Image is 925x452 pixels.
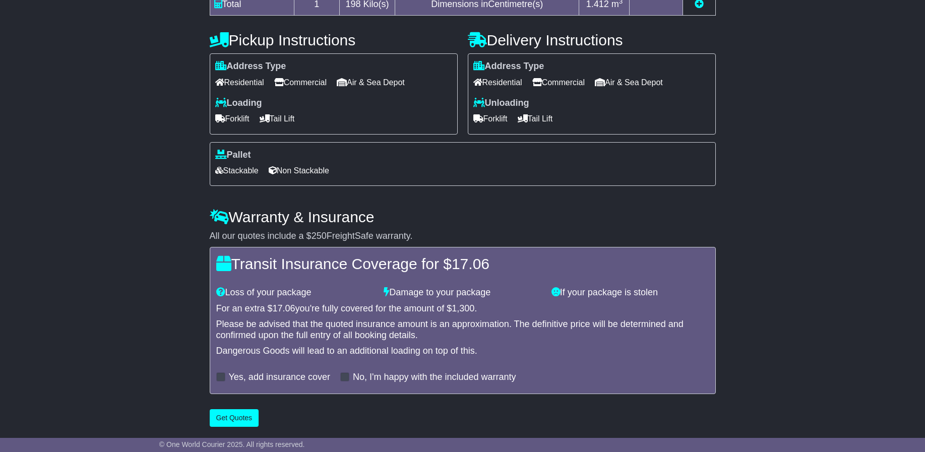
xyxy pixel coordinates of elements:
span: Commercial [532,75,585,90]
label: Yes, add insurance cover [229,372,330,383]
span: Commercial [274,75,327,90]
span: Tail Lift [518,111,553,126]
h4: Transit Insurance Coverage for $ [216,255,709,272]
span: Tail Lift [260,111,295,126]
div: For an extra $ you're fully covered for the amount of $ . [216,303,709,314]
span: Forklift [215,111,250,126]
span: Residential [473,75,522,90]
label: No, I'm happy with the included warranty [353,372,516,383]
label: Address Type [473,61,544,72]
h4: Pickup Instructions [210,32,458,48]
label: Pallet [215,150,251,161]
label: Address Type [215,61,286,72]
span: Residential [215,75,264,90]
div: Loss of your package [211,287,379,298]
div: Please be advised that the quoted insurance amount is an approximation. The definitive price will... [216,319,709,341]
span: 1,300 [452,303,474,313]
span: © One World Courier 2025. All rights reserved. [159,440,305,448]
h4: Warranty & Insurance [210,209,716,225]
span: Air & Sea Depot [595,75,663,90]
label: Loading [215,98,262,109]
div: All our quotes include a $ FreightSafe warranty. [210,231,716,242]
h4: Delivery Instructions [468,32,716,48]
span: Air & Sea Depot [337,75,405,90]
div: Damage to your package [379,287,546,298]
span: 17.06 [452,255,489,272]
span: Stackable [215,163,259,178]
label: Unloading [473,98,529,109]
div: Dangerous Goods will lead to an additional loading on top of this. [216,346,709,357]
span: 17.06 [273,303,295,313]
div: If your package is stolen [546,287,714,298]
button: Get Quotes [210,409,259,427]
span: Non Stackable [269,163,329,178]
span: Forklift [473,111,508,126]
span: 250 [312,231,327,241]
